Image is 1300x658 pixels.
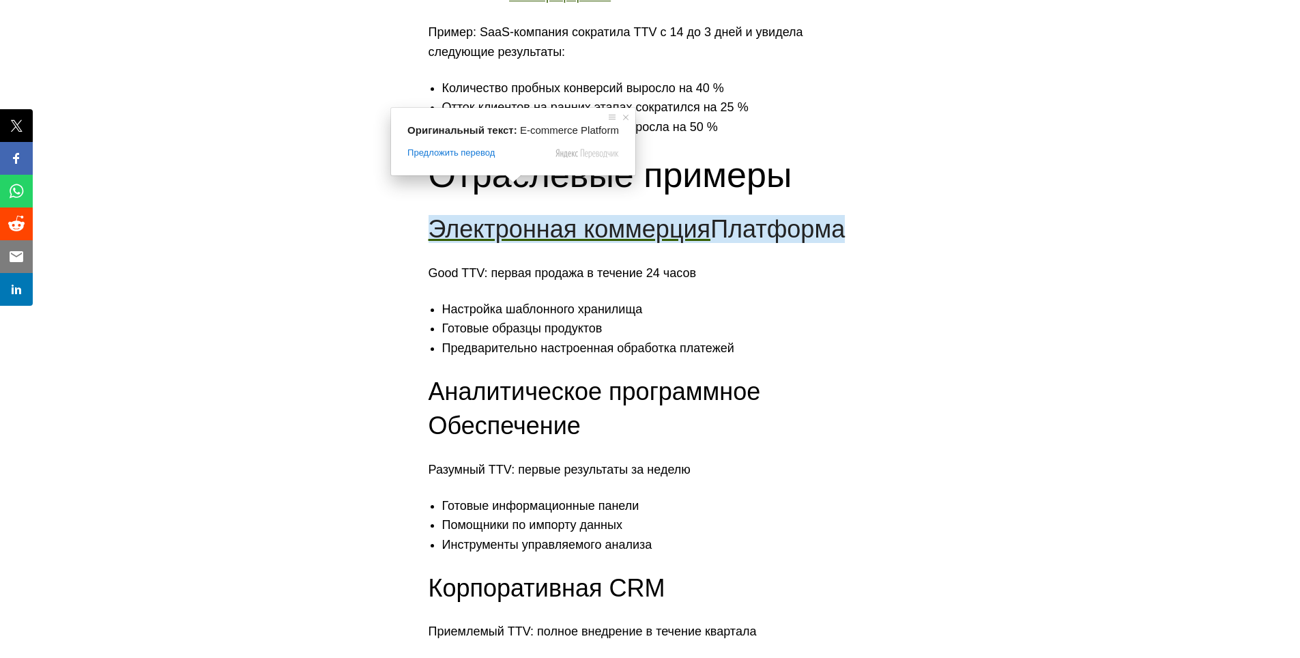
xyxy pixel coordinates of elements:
[407,124,517,136] span: Оригинальный текст:
[442,341,734,355] ya-tr-span: Предварительно настроенная обработка платежей
[429,215,711,243] a: Электронная коммерция
[710,215,845,243] ya-tr-span: Платформа
[429,463,691,476] ya-tr-span: Разумный TTV: первые результаты за неделю
[442,321,603,335] ya-tr-span: Готовые образцы продуктов
[442,302,643,316] ya-tr-span: Настройка шаблонного хранилища
[429,625,757,638] ya-tr-span: Приемлемый TTV: полное внедрение в течение квартала
[442,81,724,95] ya-tr-span: Количество пробных конверсий выросло на 40 %
[442,499,639,513] ya-tr-span: Готовые информационные панели
[407,147,495,159] span: Предложить перевод
[520,124,619,136] span: E-commerce Platform
[429,574,665,602] ya-tr-span: Корпоративная CRM
[429,25,803,59] ya-tr-span: Пример: SaaS-компания сократила TTV с 14 до 3 дней и увидела следующие результаты:
[442,538,652,552] ya-tr-span: Инструменты управляемого анализа
[442,100,749,114] ya-tr-span: Отток клиентов на ранних этапах сократился на 25 %
[429,266,696,280] ya-tr-span: Good TTV: первая продажа в течение 24 часов
[429,377,761,440] ya-tr-span: Аналитическое программное Обеспечение
[442,518,622,532] ya-tr-span: Помощники по импорту данных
